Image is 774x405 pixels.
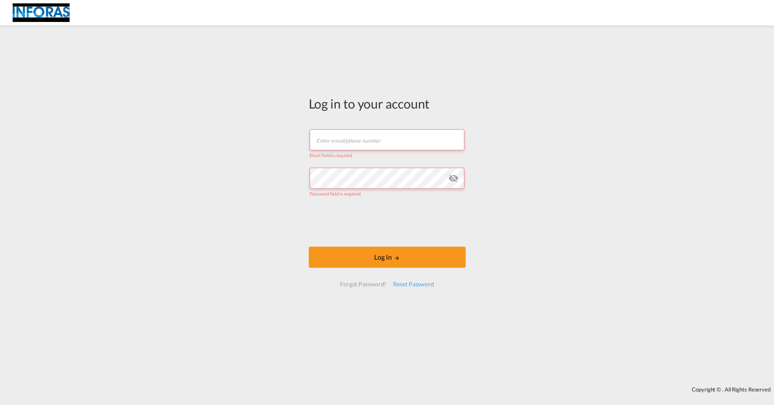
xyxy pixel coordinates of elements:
[309,247,466,268] button: LOGIN
[337,277,390,292] div: Forgot Password?
[390,277,437,292] div: Reset Password
[310,191,361,196] span: Password field is required
[310,152,353,158] span: Email field is required
[309,95,466,112] div: Log in to your account
[13,3,70,22] img: eff75c7098ee11eeb65dd1c63e392380.jpg
[310,129,464,150] input: Enter email/phone number
[323,205,451,238] iframe: reCAPTCHA
[448,173,458,183] md-icon: icon-eye-off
